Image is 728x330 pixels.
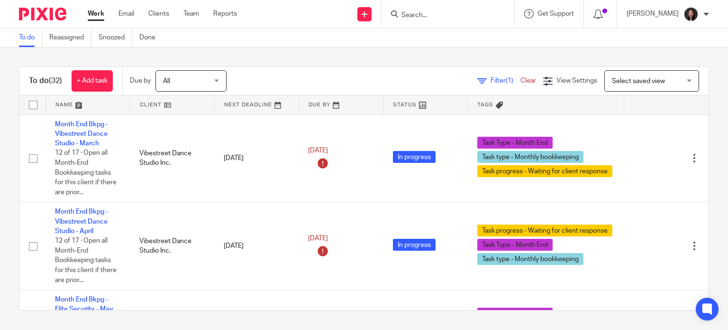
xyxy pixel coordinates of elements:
[477,225,612,236] span: Task progress - Waiting for client response
[19,28,42,47] a: To do
[213,9,237,19] a: Reports
[118,9,134,19] a: Email
[214,114,299,202] td: [DATE]
[130,114,214,202] td: Vibestreet Dance Studio Inc.
[49,77,62,85] span: (32)
[477,137,553,149] span: Task Type - Month End
[55,208,108,235] a: Month End Bkpg - Vibestreet Dance Studio - April
[400,11,486,20] input: Search
[72,70,113,92] a: + Add task
[491,77,520,84] span: Filter
[477,239,553,251] span: Task Type - Month End
[183,9,199,19] a: Team
[55,296,113,312] a: Month End Bkpg - Elite Security - May
[130,202,214,290] td: Vibestreet Dance Studio Inc.
[520,77,536,84] a: Clear
[393,239,436,251] span: In progress
[99,28,132,47] a: Snoozed
[308,147,328,154] span: [DATE]
[537,10,574,17] span: Get Support
[393,151,436,163] span: In progress
[627,9,679,19] p: [PERSON_NAME]
[477,165,612,177] span: Task progress - Waiting for client response
[477,253,583,265] span: Task type - Monthly bookkeeping
[163,78,170,85] span: All
[88,9,104,19] a: Work
[477,151,583,163] span: Task type - Monthly bookkeeping
[506,77,513,84] span: (1)
[130,76,151,85] p: Due by
[55,121,108,147] a: Month End Bkpg - Vibestreet Dance Studio - March
[29,76,62,86] h1: To do
[477,308,553,320] span: Task Type - Month End
[477,102,493,107] span: Tags
[148,9,169,19] a: Clients
[683,7,699,22] img: Lili%20square.jpg
[308,235,328,242] span: [DATE]
[612,78,665,85] span: Select saved view
[19,8,66,20] img: Pixie
[139,28,163,47] a: Done
[55,238,117,283] span: 12 of 17 · Open all Month-End Bookkeeping tasks for this client if there are prior...
[55,150,117,196] span: 12 of 17 · Open all Month-End Bookkeeping tasks for this client if there are prior...
[214,202,299,290] td: [DATE]
[556,77,597,84] span: View Settings
[49,28,91,47] a: Reassigned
